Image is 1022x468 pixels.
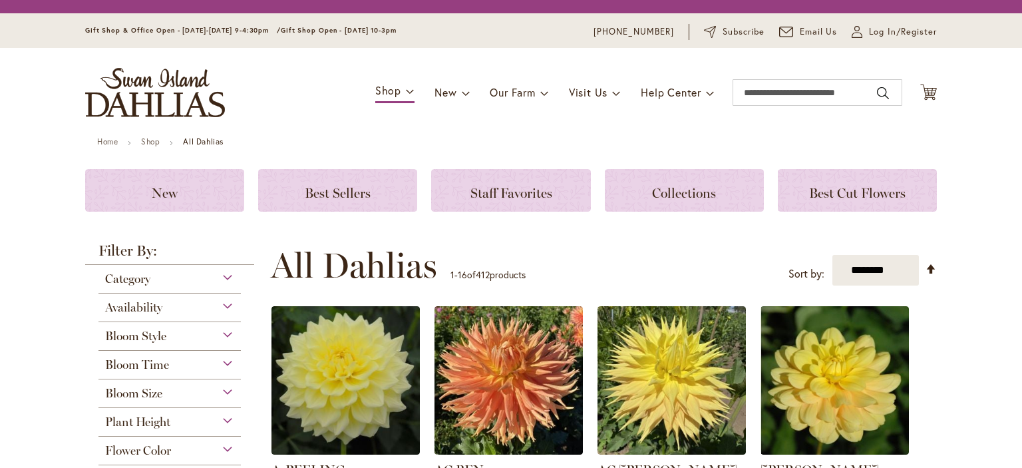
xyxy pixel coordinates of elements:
span: Shop [375,83,401,97]
a: Staff Favorites [431,169,590,212]
span: Log In/Register [869,25,937,39]
p: - of products [450,264,526,286]
a: Log In/Register [852,25,937,39]
a: New [85,169,244,212]
span: Email Us [800,25,838,39]
span: All Dahlias [271,246,437,286]
span: Bloom Time [105,357,169,372]
span: Collections [652,185,716,201]
span: Plant Height [105,415,170,429]
a: Best Cut Flowers [778,169,937,212]
a: [PHONE_NUMBER] [594,25,674,39]
img: AC BEN [434,306,583,455]
img: AC Jeri [597,306,746,455]
button: Search [877,83,889,104]
span: Bloom Size [105,386,162,401]
span: Help Center [641,85,701,99]
a: Home [97,136,118,146]
span: Staff Favorites [470,185,552,201]
label: Sort by: [788,262,824,286]
span: Visit Us [569,85,607,99]
span: Gift Shop Open - [DATE] 10-3pm [281,26,397,35]
span: Bloom Style [105,329,166,344]
span: Subscribe [723,25,765,39]
span: Category [105,272,150,286]
img: A-Peeling [271,306,420,455]
a: AC BEN [434,445,583,457]
a: Email Us [779,25,838,39]
span: New [152,185,178,201]
span: Best Sellers [305,185,371,201]
strong: All Dahlias [183,136,224,146]
a: Collections [605,169,764,212]
span: Availability [105,300,162,315]
span: 1 [450,268,454,281]
a: AHOY MATEY [761,445,909,457]
a: Shop [141,136,160,146]
span: Gift Shop & Office Open - [DATE]-[DATE] 9-4:30pm / [85,26,281,35]
a: A-Peeling [271,445,420,457]
span: Our Farm [490,85,535,99]
a: AC Jeri [597,445,746,457]
span: New [434,85,456,99]
span: Flower Color [105,443,171,458]
a: Best Sellers [258,169,417,212]
img: AHOY MATEY [761,306,909,455]
span: 412 [476,268,490,281]
a: Subscribe [704,25,765,39]
strong: Filter By: [85,244,254,265]
span: 16 [458,268,467,281]
span: Best Cut Flowers [809,185,906,201]
a: store logo [85,68,225,117]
